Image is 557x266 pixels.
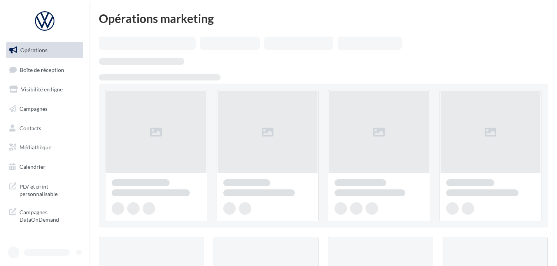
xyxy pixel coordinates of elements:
div: Opérations marketing [99,12,548,24]
span: Campagnes [19,105,47,112]
a: Visibilité en ligne [5,81,85,98]
a: Opérations [5,42,85,58]
span: Visibilité en ligne [21,86,63,93]
a: Campagnes [5,101,85,117]
a: PLV et print personnalisable [5,178,85,201]
span: Calendrier [19,163,46,170]
a: Boîte de réception [5,61,85,78]
span: Contacts [19,124,41,131]
span: Campagnes DataOnDemand [19,207,80,224]
a: Contacts [5,120,85,136]
span: Boîte de réception [20,66,64,73]
a: Campagnes DataOnDemand [5,204,85,227]
a: Calendrier [5,159,85,175]
span: Médiathèque [19,144,51,150]
span: Opérations [20,47,47,53]
span: PLV et print personnalisable [19,181,80,198]
a: Médiathèque [5,139,85,156]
